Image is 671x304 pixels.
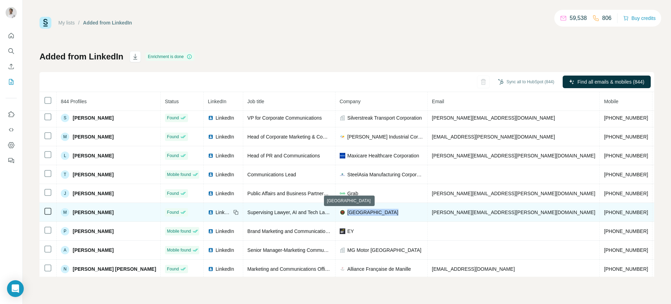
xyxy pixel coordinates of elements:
span: VP for Corporate Communications [247,115,322,121]
span: [PHONE_NUMBER] [604,115,648,121]
button: Search [6,45,17,57]
span: [PERSON_NAME] [73,152,114,159]
a: My lists [58,20,75,26]
p: 806 [602,14,612,22]
span: Company [340,99,361,104]
button: Feedback [6,154,17,167]
div: S [61,114,69,122]
button: Quick start [6,29,17,42]
span: LinkedIn [216,209,231,216]
li: / [78,19,80,26]
span: Mobile [604,99,618,104]
img: company-logo [340,172,345,177]
span: Found [167,209,179,215]
img: LinkedIn logo [208,191,214,196]
span: [PERSON_NAME] [73,247,114,254]
span: Silverstreak Transport Corporation [347,114,422,121]
span: [EMAIL_ADDRESS][DOMAIN_NAME] [432,266,515,272]
span: LinkedIn [216,114,234,121]
span: [PERSON_NAME] [73,209,114,216]
span: [PHONE_NUMBER] [604,228,648,234]
span: [GEOGRAPHIC_DATA] [347,209,398,216]
button: Dashboard [6,139,17,151]
img: LinkedIn logo [208,172,214,177]
span: [PERSON_NAME] [73,133,114,140]
button: Enrich CSV [6,60,17,73]
span: Head of Corporate Marketing & Communications, Corporate Affairs Group [247,134,407,140]
span: Status [165,99,179,104]
span: Mobile found [167,247,191,253]
span: [PHONE_NUMBER] [604,210,648,215]
span: LinkedIn [216,228,234,235]
span: LinkedIn [216,152,234,159]
img: company-logo [340,153,345,158]
p: 59,538 [570,14,587,22]
div: J [61,189,69,198]
span: LinkedIn [216,266,234,273]
div: Open Intercom Messenger [7,280,24,297]
span: [PHONE_NUMBER] [604,191,648,196]
span: [PHONE_NUMBER] [604,247,648,253]
button: My lists [6,76,17,88]
span: Maxicare Healthcare Corporation [347,152,419,159]
span: Email [432,99,444,104]
span: Senior Manager-Marketing Communications [247,247,343,253]
img: company-logo [340,266,345,272]
span: [PERSON_NAME][EMAIL_ADDRESS][PERSON_NAME][DOMAIN_NAME] [432,210,596,215]
div: A [61,246,69,254]
span: [PERSON_NAME] [73,228,114,235]
img: LinkedIn logo [208,153,214,158]
img: company-logo [340,228,345,234]
span: [PERSON_NAME][EMAIL_ADDRESS][DOMAIN_NAME] [432,115,555,121]
span: Alliance Française de Manille [347,266,411,273]
span: Public Affairs and Business Partnership Consultant [247,191,358,196]
button: Use Surfe on LinkedIn [6,108,17,121]
img: company-logo [340,134,345,140]
span: LinkedIn [208,99,226,104]
span: 844 Profiles [61,99,87,104]
img: LinkedIn logo [208,210,214,215]
img: company-logo [340,192,345,194]
span: Mobile found [167,228,191,234]
img: LinkedIn logo [208,266,214,272]
h1: Added from LinkedIn [39,51,123,62]
span: Job title [247,99,264,104]
div: L [61,151,69,160]
span: LinkedIn [216,190,234,197]
span: [PERSON_NAME] [73,190,114,197]
img: LinkedIn logo [208,115,214,121]
span: Found [167,153,179,159]
img: Surfe Logo [39,17,51,29]
div: Added from LinkedIn [83,19,132,26]
span: Found [167,134,179,140]
span: [PERSON_NAME][EMAIL_ADDRESS][PERSON_NAME][DOMAIN_NAME] [432,191,596,196]
span: Find all emails & mobiles (844) [577,78,644,85]
span: [PHONE_NUMBER] [604,172,648,177]
button: Find all emails & mobiles (844) [563,76,651,88]
span: [PERSON_NAME] [73,114,114,121]
span: Mobile found [167,171,191,178]
span: [PHONE_NUMBER] [604,266,648,272]
button: Buy credits [623,13,656,23]
span: [EMAIL_ADDRESS][PERSON_NAME][DOMAIN_NAME] [432,134,555,140]
span: [PERSON_NAME] [73,171,114,178]
img: LinkedIn logo [208,247,214,253]
img: LinkedIn logo [208,134,214,140]
span: Found [167,266,179,272]
span: LinkedIn [216,247,234,254]
div: M [61,133,69,141]
span: Marketing and Communications Officer [247,266,332,272]
div: Enrichment is done [146,52,194,61]
span: LinkedIn [216,171,234,178]
img: Avatar [6,7,17,18]
span: Found [167,115,179,121]
span: [PERSON_NAME] Industrial Corporation [347,133,423,140]
span: Found [167,190,179,197]
span: Grab [347,190,358,197]
div: P [61,227,69,235]
span: [PERSON_NAME][EMAIL_ADDRESS][PERSON_NAME][DOMAIN_NAME] [432,153,596,158]
div: N [61,265,69,273]
span: EY [347,228,354,235]
span: Head of PR and Communications [247,153,320,158]
span: [PERSON_NAME] [PERSON_NAME] [73,266,156,273]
